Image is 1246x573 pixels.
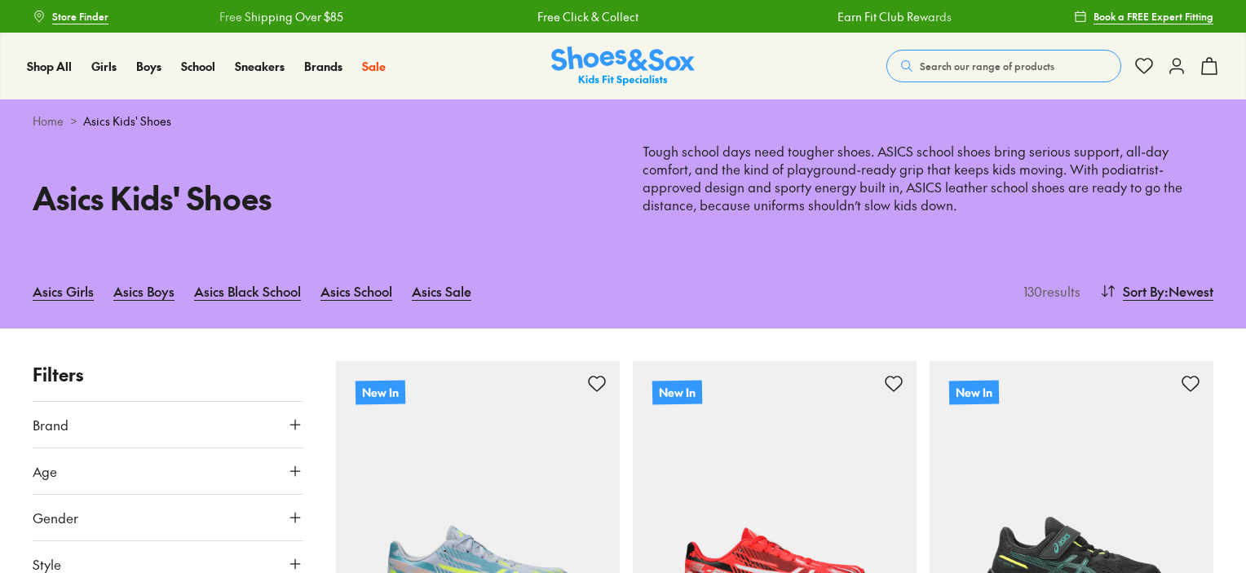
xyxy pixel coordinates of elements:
[643,143,1213,214] p: Tough school days need tougher shoes. ASICS school shoes bring serious support, all-day comfort, ...
[113,273,175,309] a: Asics Boys
[33,112,1213,130] div: >
[33,415,68,434] span: Brand
[33,361,303,388] p: Filters
[1094,9,1213,24] span: Book a FREE Expert Fitting
[356,380,405,404] p: New In
[235,58,285,75] a: Sneakers
[920,59,1054,73] span: Search our range of products
[27,58,72,74] span: Shop All
[194,273,301,309] a: Asics Black School
[362,58,386,75] a: Sale
[886,50,1121,82] button: Search our range of products
[33,112,64,130] a: Home
[33,2,108,31] a: Store Finder
[551,46,695,86] a: Shoes & Sox
[1100,273,1213,309] button: Sort By:Newest
[136,58,161,75] a: Boys
[83,112,171,130] span: Asics Kids' Shoes
[98,8,222,25] a: Free Shipping Over $85
[33,495,303,540] button: Gender
[91,58,117,75] a: Girls
[33,508,78,527] span: Gender
[362,58,386,74] span: Sale
[33,273,94,309] a: Asics Girls
[33,448,303,494] button: Age
[181,58,215,75] a: School
[416,8,517,25] a: Free Click & Collect
[716,8,830,25] a: Earn Fit Club Rewards
[1074,2,1213,31] a: Book a FREE Expert Fitting
[949,380,999,404] p: New In
[235,58,285,74] span: Sneakers
[33,461,57,481] span: Age
[27,58,72,75] a: Shop All
[136,58,161,74] span: Boys
[181,58,215,74] span: School
[1017,281,1080,301] p: 130 results
[551,46,695,86] img: SNS_Logo_Responsive.svg
[91,58,117,74] span: Girls
[304,58,342,74] span: Brands
[304,58,342,75] a: Brands
[1018,8,1142,25] a: Free Shipping Over $85
[1123,281,1164,301] span: Sort By
[52,9,108,24] span: Store Finder
[320,273,392,309] a: Asics School
[33,402,303,447] button: Brand
[412,273,471,309] a: Asics Sale
[1164,281,1213,301] span: : Newest
[33,174,603,221] h1: Asics Kids' Shoes
[652,380,702,404] p: New In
